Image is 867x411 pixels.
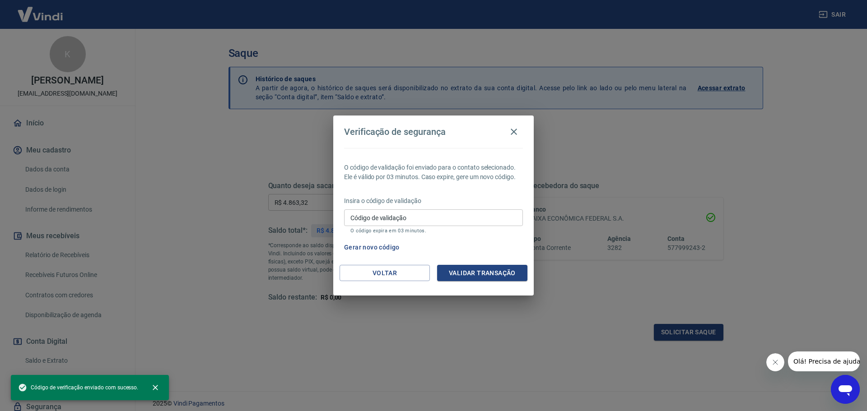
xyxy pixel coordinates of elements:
[344,163,523,182] p: O código de validação foi enviado para o contato selecionado. Ele é válido por 03 minutos. Caso e...
[5,6,76,14] span: Olá! Precisa de ajuda?
[340,265,430,282] button: Voltar
[788,351,860,371] iframe: Mensagem da empresa
[145,378,165,397] button: close
[344,126,446,137] h4: Verificação de segurança
[18,383,138,392] span: Código de verificação enviado com sucesso.
[344,196,523,206] p: Insira o código de validação
[350,228,517,234] p: O código expira em 03 minutos.
[340,239,403,256] button: Gerar novo código
[831,375,860,404] iframe: Botão para abrir a janela de mensagens
[766,353,784,371] iframe: Fechar mensagem
[437,265,527,282] button: Validar transação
